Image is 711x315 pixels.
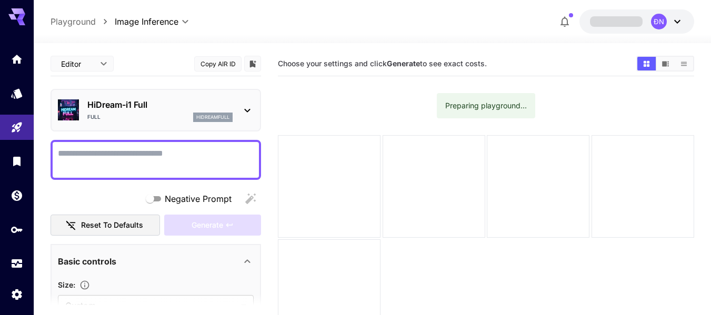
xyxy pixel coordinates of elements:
p: HiDream-i1 Full [87,98,233,111]
div: API Keys [11,223,23,236]
div: ĐN [651,14,667,29]
p: Full [87,113,101,121]
button: Show media in video view [656,57,675,70]
button: Show media in list view [675,57,693,70]
div: Wallet [11,189,23,202]
b: Generate [387,59,420,68]
div: Settings [11,288,23,301]
span: Editor [61,58,94,69]
div: Library [11,155,23,168]
button: Add to library [248,57,257,70]
span: Size : [58,280,75,289]
button: Reset to defaults [51,215,160,236]
p: Basic controls [58,255,116,268]
div: Usage [11,257,23,270]
span: Image Inference [115,15,178,28]
a: Playground [51,15,96,28]
div: Show media in grid viewShow media in video viewShow media in list view [636,56,694,72]
nav: breadcrumb [51,15,115,28]
div: Basic controls [58,249,254,274]
button: Show media in grid view [637,57,656,70]
span: Choose your settings and click to see exact costs. [278,59,487,68]
p: hidreamfull [196,114,229,121]
button: Adjust the dimensions of the generated image by specifying its width and height in pixels, or sel... [75,280,94,290]
div: Playground [11,121,23,134]
div: Preparing playground... [445,96,527,115]
span: Negative Prompt [165,192,232,205]
div: HiDream-i1 FullFullhidreamfull [58,94,254,126]
div: Models [11,87,23,100]
div: Home [11,53,23,66]
button: ĐN [579,9,694,34]
button: Copy AIR ID [194,56,242,72]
